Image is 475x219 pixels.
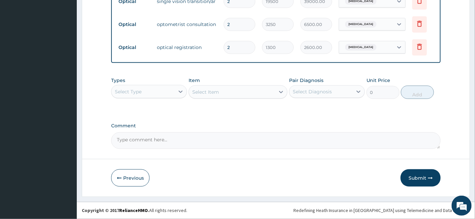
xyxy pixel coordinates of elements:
[39,66,92,134] span: We're online!
[345,44,377,51] span: [MEDICAL_DATA]
[401,169,441,187] button: Submit
[115,41,154,54] td: Optical
[115,18,154,31] td: Optical
[82,208,149,214] strong: Copyright © 2017 .
[12,33,27,50] img: d_794563401_company_1708531726252_794563401
[345,21,377,28] span: [MEDICAL_DATA]
[35,37,112,46] div: Chat with us now
[115,88,142,95] div: Select Type
[154,41,220,54] td: optical registration
[77,202,475,219] footer: All rights reserved.
[111,169,150,187] button: Previous
[189,77,200,84] label: Item
[111,78,125,83] label: Types
[119,208,148,214] a: RelianceHMO
[3,147,127,170] textarea: Type your message and hit 'Enter'
[111,123,441,129] label: Comment
[401,86,434,99] button: Add
[293,207,470,214] div: Redefining Heath Insurance in [GEOGRAPHIC_DATA] using Telemedicine and Data Science!
[154,18,220,31] td: optometrist consultation
[109,3,126,19] div: Minimize live chat window
[293,88,332,95] div: Select Diagnosis
[367,77,391,84] label: Unit Price
[289,77,323,84] label: Pair Diagnosis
